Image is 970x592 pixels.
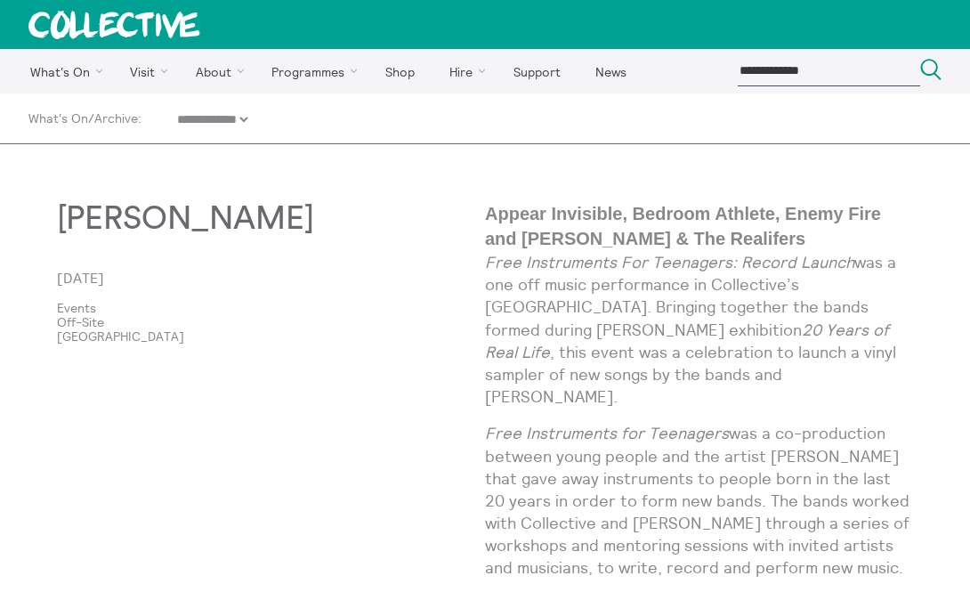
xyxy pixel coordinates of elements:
a: Visit [115,49,177,93]
a: About [180,49,253,93]
a: Shop [369,49,430,93]
a: [GEOGRAPHIC_DATA] [57,329,457,344]
h3: Appear Invisible, Bedroom Athlete, Enemy Fire and [PERSON_NAME] & The Realifers [485,201,913,251]
p: was a co-production between young people and the artist [PERSON_NAME] that gave away instruments ... [485,422,913,579]
h3: [PERSON_NAME] [57,201,357,238]
a: Support [497,49,576,93]
a: What's On [14,49,111,93]
em: Free Instruments for Teenagers [485,423,729,443]
a: News [579,49,642,93]
a: Hire [434,49,495,93]
p: [DATE] [57,270,485,286]
a: What's On [28,111,88,126]
p: was a one off music performance in Collective’s [GEOGRAPHIC_DATA]. Bringing together the bands fo... [485,251,913,408]
a: Archive: [94,111,141,126]
a: Off-Site [57,315,457,329]
a: Programmes [256,49,367,93]
em: 20 Years of Real Life [485,320,889,362]
a: Events [57,301,457,315]
em: Free Instruments For Teenagers: Record Launch [485,252,854,272]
